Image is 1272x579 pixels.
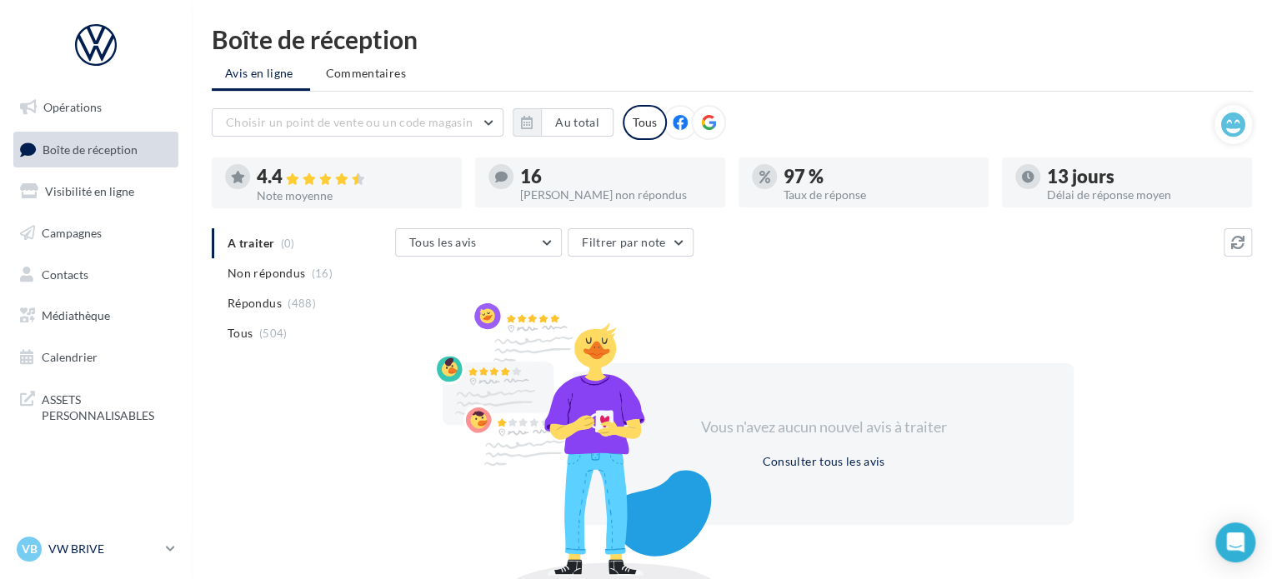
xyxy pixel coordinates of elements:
div: 4.4 [257,167,448,187]
span: Médiathèque [42,308,110,322]
button: Au total [541,108,613,137]
button: Consulter tous les avis [755,452,891,472]
button: Tous les avis [395,228,562,257]
div: [PERSON_NAME] non répondus [520,189,712,201]
button: Filtrer par note [568,228,694,257]
div: Taux de réponse [784,189,975,201]
div: 97 % [784,167,975,186]
span: Boîte de réception [43,142,138,156]
span: Tous les avis [409,235,477,249]
span: Non répondus [228,265,305,282]
span: Campagnes [42,226,102,240]
span: ASSETS PERSONNALISABLES [42,388,172,424]
span: Répondus [228,295,282,312]
span: (488) [288,297,316,310]
p: VW BRIVE [48,541,159,557]
span: VB [22,541,38,557]
div: Boîte de réception [212,27,1252,52]
a: Opérations [10,90,182,125]
a: Boîte de réception [10,132,182,167]
span: Calendrier [42,350,98,364]
span: Contacts [42,267,88,281]
a: Contacts [10,257,182,292]
button: Au total [513,108,613,137]
div: Vous n'avez aucun nouvel avis à traiter [680,417,967,438]
div: Open Intercom Messenger [1215,522,1255,562]
div: Note moyenne [257,190,448,202]
a: Campagnes [10,216,182,251]
span: Opérations [43,100,102,114]
div: Tous [623,105,667,140]
div: Délai de réponse moyen [1047,189,1239,201]
a: VB VW BRIVE [13,533,178,565]
a: ASSETS PERSONNALISABLES [10,382,182,431]
span: Choisir un point de vente ou un code magasin [226,115,473,129]
span: (16) [312,267,333,280]
span: Visibilité en ligne [45,184,134,198]
a: Médiathèque [10,298,182,333]
div: 13 jours [1047,167,1239,186]
a: Calendrier [10,340,182,375]
span: Tous [228,325,253,342]
div: 16 [520,167,712,186]
a: Visibilité en ligne [10,174,182,209]
span: Commentaires [326,66,406,80]
span: (504) [259,327,288,340]
button: Choisir un point de vente ou un code magasin [212,108,503,137]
